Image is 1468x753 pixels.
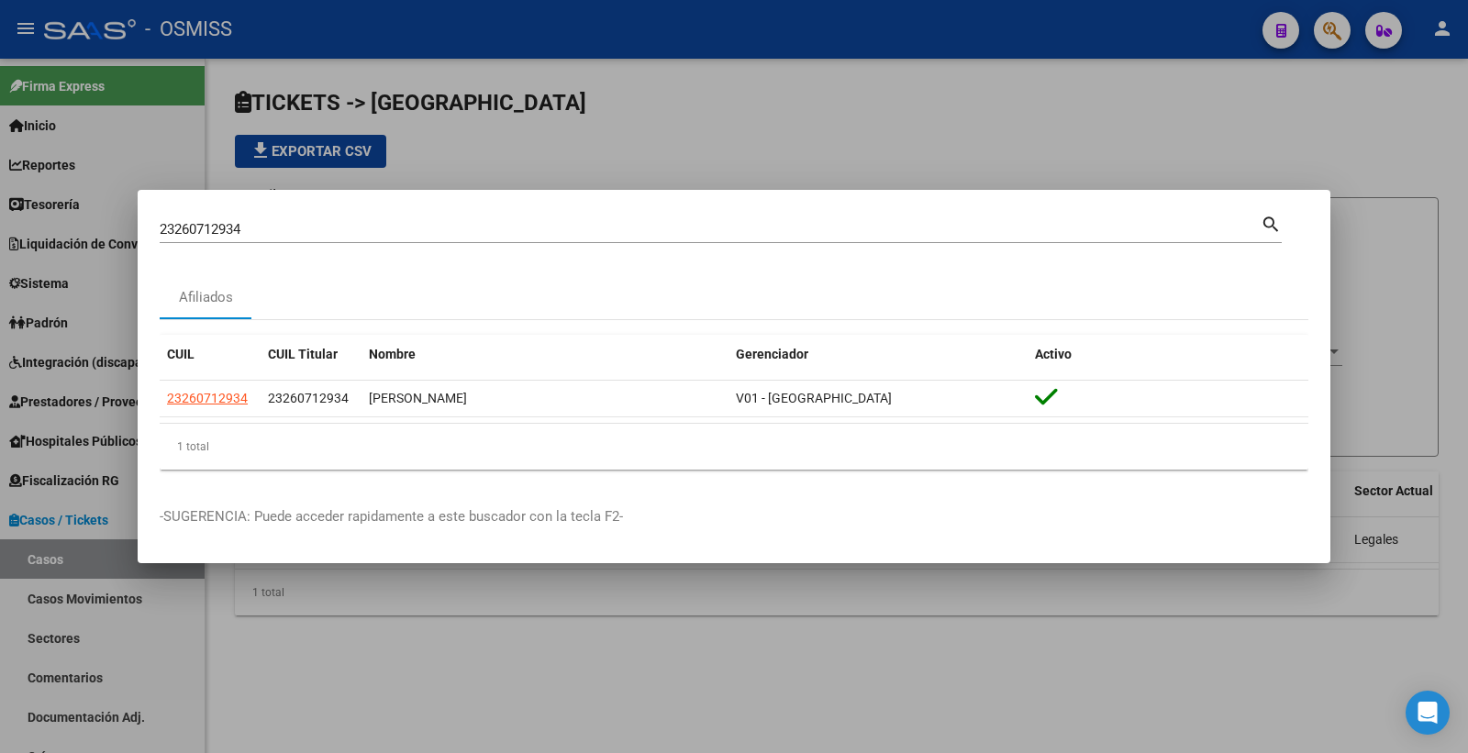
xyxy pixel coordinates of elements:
[268,347,338,361] span: CUIL Titular
[268,391,349,405] span: 23260712934
[160,506,1308,527] p: -SUGERENCIA: Puede acceder rapidamente a este buscador con la tecla F2-
[261,335,361,374] datatable-header-cell: CUIL Titular
[1261,212,1282,234] mat-icon: search
[160,335,261,374] datatable-header-cell: CUIL
[1028,335,1308,374] datatable-header-cell: Activo
[179,287,233,308] div: Afiliados
[1406,691,1450,735] div: Open Intercom Messenger
[369,347,416,361] span: Nombre
[361,335,728,374] datatable-header-cell: Nombre
[369,388,721,409] div: [PERSON_NAME]
[736,391,892,405] span: V01 - [GEOGRAPHIC_DATA]
[736,347,808,361] span: Gerenciador
[167,391,248,405] span: 23260712934
[167,347,195,361] span: CUIL
[160,424,1308,470] div: 1 total
[728,335,1028,374] datatable-header-cell: Gerenciador
[1035,347,1072,361] span: Activo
